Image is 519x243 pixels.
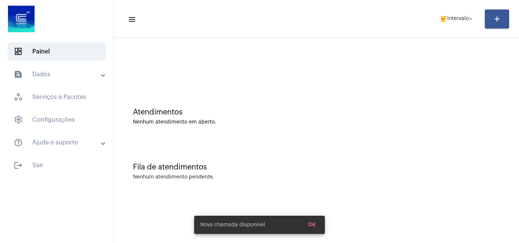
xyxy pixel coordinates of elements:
button: OK [302,218,322,232]
img: d4669ae0-8c07-2337-4f67-34b0df7f5ae4.jpeg [6,4,36,34]
div: Fila de atendimentos [133,163,500,171]
span: Nova chamada disponível [200,221,265,229]
span: Sair [8,156,106,174]
mat-icon: arrow_drop_down [467,16,474,22]
mat-expansion-panel-header: sidenav iconDados [5,65,114,83]
mat-panel-title: Ajuda e suporte [14,138,101,147]
mat-icon: add [492,14,502,24]
mat-icon: sidenav icon [128,15,135,24]
span: OK [308,222,316,227]
span: Configurações [8,111,106,129]
div: Nenhum atendimento pendente. [133,174,214,180]
span: sidenav icon [14,115,23,124]
span: sidenav icon [14,92,23,102]
span: sidenav icon [14,47,23,56]
div: Atendimentos [133,108,500,116]
mat-icon: sidenav icon [14,161,23,170]
span: Painel [8,42,106,61]
span: Intervalo [447,16,469,22]
mat-icon: sidenav icon [14,70,23,79]
mat-panel-title: Dados [14,70,101,79]
button: Intervalo [435,11,479,27]
mat-icon: sidenav icon [14,138,23,147]
span: Serviços e Pacotes [8,88,106,106]
mat-expansion-panel-header: sidenav iconAjuda e suporte [5,133,114,152]
mat-icon: coffee [440,15,447,23]
div: Nenhum atendimento em aberto. [133,119,500,125]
